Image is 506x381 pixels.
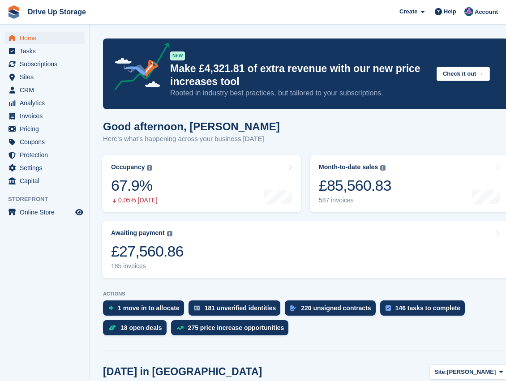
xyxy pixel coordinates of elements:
[188,324,284,331] div: 275 price increase opportunities
[4,45,85,57] a: menu
[20,45,73,57] span: Tasks
[395,304,461,312] div: 146 tasks to complete
[319,163,378,171] div: Month-to-date sales
[4,97,85,109] a: menu
[7,5,21,19] img: stora-icon-8386f47178a22dfd0bd8f6a31ec36ba5ce8667c1dd55bd0f319d3a0aa187defe.svg
[111,176,158,195] div: 67.9%
[176,326,184,330] img: price_increase_opportunities-93ffe204e8149a01c8c9dc8f82e8f89637d9d84a8eef4429ea346261dce0b2c0.svg
[20,71,73,83] span: Sites
[20,97,73,109] span: Analytics
[464,7,473,16] img: Andy
[20,136,73,148] span: Coupons
[4,136,85,148] a: menu
[170,62,429,88] p: Make £4,321.81 of extra revenue with our new price increases tool
[20,175,73,187] span: Capital
[167,231,172,236] img: icon-info-grey-7440780725fd019a000dd9b08b2336e03edf1995a4989e88bcd33f0948082b44.svg
[4,162,85,174] a: menu
[20,123,73,135] span: Pricing
[111,197,158,204] div: 0.05% [DATE]
[20,149,73,161] span: Protection
[118,304,180,312] div: 1 move in to allocate
[20,162,73,174] span: Settings
[4,175,85,187] a: menu
[447,368,496,377] span: [PERSON_NAME]
[20,110,73,122] span: Invoices
[20,58,73,70] span: Subscriptions
[301,304,371,312] div: 220 unsigned contracts
[399,7,417,16] span: Create
[8,195,89,204] span: Storefront
[102,155,301,212] a: Occupancy 67.9% 0.05% [DATE]
[24,4,90,19] a: Drive Up Storage
[4,149,85,161] a: menu
[108,325,116,331] img: deal-1b604bf984904fb50ccaf53a9ad4b4a5d6e5aea283cecdc64d6e3604feb123c2.svg
[194,305,200,311] img: verify_identity-adf6edd0f0f0b5bbfe63781bf79b02c33cf7c696d77639b501bdc392416b5a36.svg
[444,7,456,16] span: Help
[170,51,185,60] div: NEW
[4,206,85,218] a: menu
[103,366,262,378] h2: [DATE] in [GEOGRAPHIC_DATA]
[189,300,285,320] a: 181 unverified identities
[285,300,380,320] a: 220 unsigned contracts
[111,229,165,237] div: Awaiting payment
[147,165,152,171] img: icon-info-grey-7440780725fd019a000dd9b08b2336e03edf1995a4989e88bcd33f0948082b44.svg
[4,123,85,135] a: menu
[20,32,73,44] span: Home
[171,320,293,340] a: 275 price increase opportunities
[111,163,145,171] div: Occupancy
[475,8,498,17] span: Account
[4,58,85,70] a: menu
[434,368,447,377] span: Site:
[4,110,85,122] a: menu
[20,84,73,96] span: CRM
[111,262,184,270] div: 185 invoices
[103,300,189,320] a: 1 move in to allocate
[437,67,490,81] button: Check it out →
[20,206,73,218] span: Online Store
[380,300,470,320] a: 146 tasks to complete
[120,324,162,331] div: 18 open deals
[103,134,280,144] p: Here's what's happening across your business [DATE]
[319,176,391,195] div: £85,560.83
[386,305,391,311] img: task-75834270c22a3079a89374b754ae025e5fb1db73e45f91037f5363f120a921f8.svg
[111,242,184,261] div: £27,560.86
[108,305,113,311] img: move_ins_to_allocate_icon-fdf77a2bb77ea45bf5b3d319d69a93e2d87916cf1d5bf7949dd705db3b84f3ca.svg
[4,84,85,96] a: menu
[380,165,386,171] img: icon-info-grey-7440780725fd019a000dd9b08b2336e03edf1995a4989e88bcd33f0948082b44.svg
[74,207,85,218] a: Preview store
[205,304,276,312] div: 181 unverified identities
[107,43,170,94] img: price-adjustments-announcement-icon-8257ccfd72463d97f412b2fc003d46551f7dbcb40ab6d574587a9cd5c0d94...
[4,32,85,44] a: menu
[170,88,429,98] p: Rooted in industry best practices, but tailored to your subscriptions.
[103,120,280,133] h1: Good afternoon, [PERSON_NAME]
[4,71,85,83] a: menu
[290,305,296,311] img: contract_signature_icon-13c848040528278c33f63329250d36e43548de30e8caae1d1a13099fd9432cc5.svg
[319,197,391,204] div: 587 invoices
[103,320,171,340] a: 18 open deals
